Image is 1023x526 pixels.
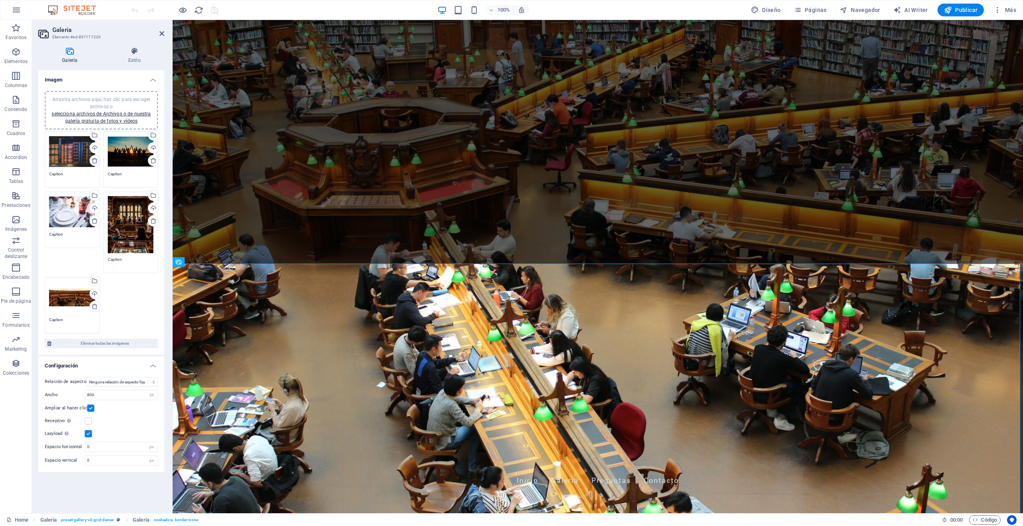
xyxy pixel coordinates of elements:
span: AI Writer [893,6,928,14]
span: Eliminar todas las imágenes [54,339,155,348]
p: Columnas [5,82,28,89]
label: Relación de aspecto [45,377,86,387]
span: 00 00 [950,515,963,525]
span: Haz clic para seleccionar y doble clic para editar [40,515,57,525]
span: Haz clic para seleccionar y doble clic para editar [133,515,149,525]
label: Ancho [45,393,85,397]
span: Código [973,515,997,525]
h4: Estilo [105,47,164,64]
p: Pie de página [1,298,31,304]
div: home-services-gallery-books-library-students.jpg.jpeg [49,282,95,314]
label: Espacio horizontal [45,445,85,449]
h6: 100% [497,5,510,15]
button: Páginas [790,4,830,16]
div: services-gallery-dining.jpeg [49,196,95,228]
button: Navegador [836,4,884,16]
div: px [146,442,157,452]
h2: Galería [52,26,164,34]
h3: Elemento #ed-897177229 [52,34,148,41]
i: Este elemento es un preajuste personalizable [117,518,120,522]
h4: Imagen [38,70,164,85]
p: Marketing [5,346,27,352]
img: Editor Logo [46,5,106,15]
span: . preset-gallery-v3-grid-dense [60,515,113,525]
button: Más [990,4,1019,16]
p: Tablas [9,178,24,185]
button: Código [969,515,1001,525]
h4: Configuración [38,356,164,371]
p: Imágenes [5,226,27,232]
p: Formularios [2,322,29,328]
p: Prestaciones [2,202,30,208]
i: Al redimensionar, ajustar el nivel de zoom automáticamente para ajustarse al dispositivo elegido. [518,6,525,14]
button: Diseño [748,4,784,16]
button: Usercentrics [1007,515,1017,525]
p: Colecciones [3,370,29,376]
p: Cuadros [7,130,26,137]
span: : [956,517,957,523]
p: Elementos [4,58,28,65]
p: Encabezado [2,274,30,280]
span: Diseño [751,6,781,14]
button: AI Writer [890,4,931,16]
span: Publicar [944,6,978,14]
label: Espacio vertical [45,458,85,462]
label: Lazyload [45,429,85,439]
button: Publicar [937,4,984,16]
button: Haz clic para salir del modo de previsualización y seguir editando [178,5,187,15]
p: Accordion [5,154,27,161]
div: home-services-gallery-books.jpeg [49,136,95,168]
div: Diseño (Ctrl+Alt+Y) [748,4,784,16]
div: about-services-gallery-bookstore.jpeg [108,196,154,253]
span: Navegador [840,6,880,14]
p: Contenido [4,106,27,113]
div: px [146,456,157,465]
div: services-gallery-team-celebration-sunrise.jpeg [108,136,154,168]
button: 100% [485,5,513,15]
button: reload [194,5,203,15]
h4: Galería [38,47,105,64]
span: Arrastra archivos aquí, haz clic para escoger archivos o [52,97,151,124]
a: Haz clic para cancelar la selección y doble clic para abrir páginas [6,515,28,525]
nav: breadcrumb [40,515,198,525]
p: Favoritos [6,34,26,41]
i: Volver a cargar página [194,6,203,15]
span: . noshadow .border-none [153,515,198,525]
span: Páginas [794,6,827,14]
h6: Tiempo de la sesión [942,515,963,525]
button: Eliminar todas las imágenes [45,339,158,348]
label: Ampliar al hacer clic [45,403,87,413]
label: Receptivo [45,416,85,426]
span: Más [993,6,1016,14]
a: selecciona archivos de Archivos o de nuestra galería gratuita de fotos y vídeos [52,111,151,124]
